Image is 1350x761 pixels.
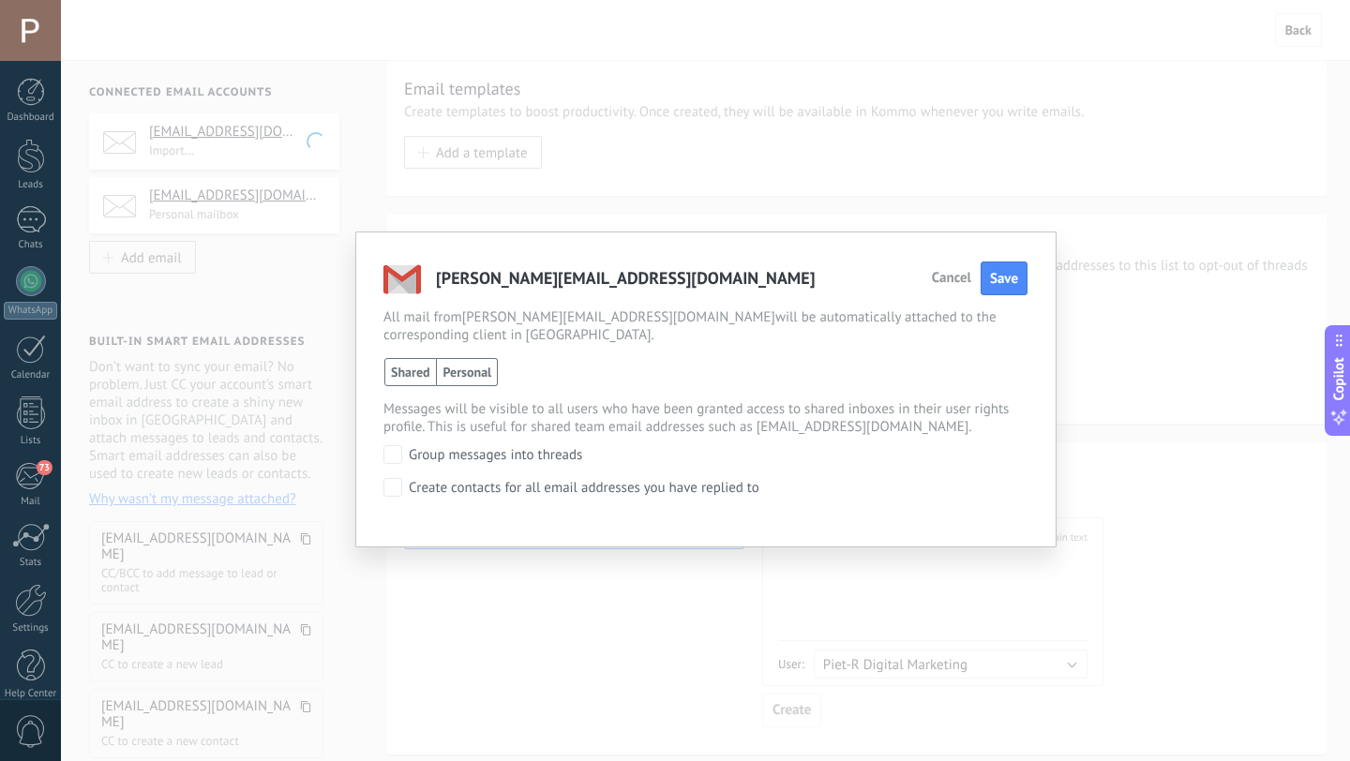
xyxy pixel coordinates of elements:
button: Save [981,261,1027,296]
button: Cancel [932,272,971,285]
div: Dashboard [4,112,58,124]
span: Shared [384,358,437,386]
span: [PERSON_NAME][EMAIL_ADDRESS][DOMAIN_NAME] [462,308,775,326]
div: Messages will be visible to all users who have been granted access to shared inboxes in their use... [383,400,1027,436]
span: [PERSON_NAME][EMAIL_ADDRESS][DOMAIN_NAME] [436,261,815,300]
div: WhatsApp [4,302,57,320]
div: Mail [4,496,58,508]
span: Personal [437,358,499,386]
div: Leads [4,179,58,191]
span: 73 [37,460,52,475]
div: Stats [4,557,58,569]
div: Chats [4,239,58,251]
div: Help Center [4,688,58,700]
div: Lists [4,435,58,447]
div: Settings [4,622,58,634]
span: Copilot [1329,358,1348,401]
div: All mail from will be automatically attached to the corresponding client in [GEOGRAPHIC_DATA]. [383,308,1027,344]
span: Save [990,270,1018,288]
div: Calendar [4,369,58,381]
